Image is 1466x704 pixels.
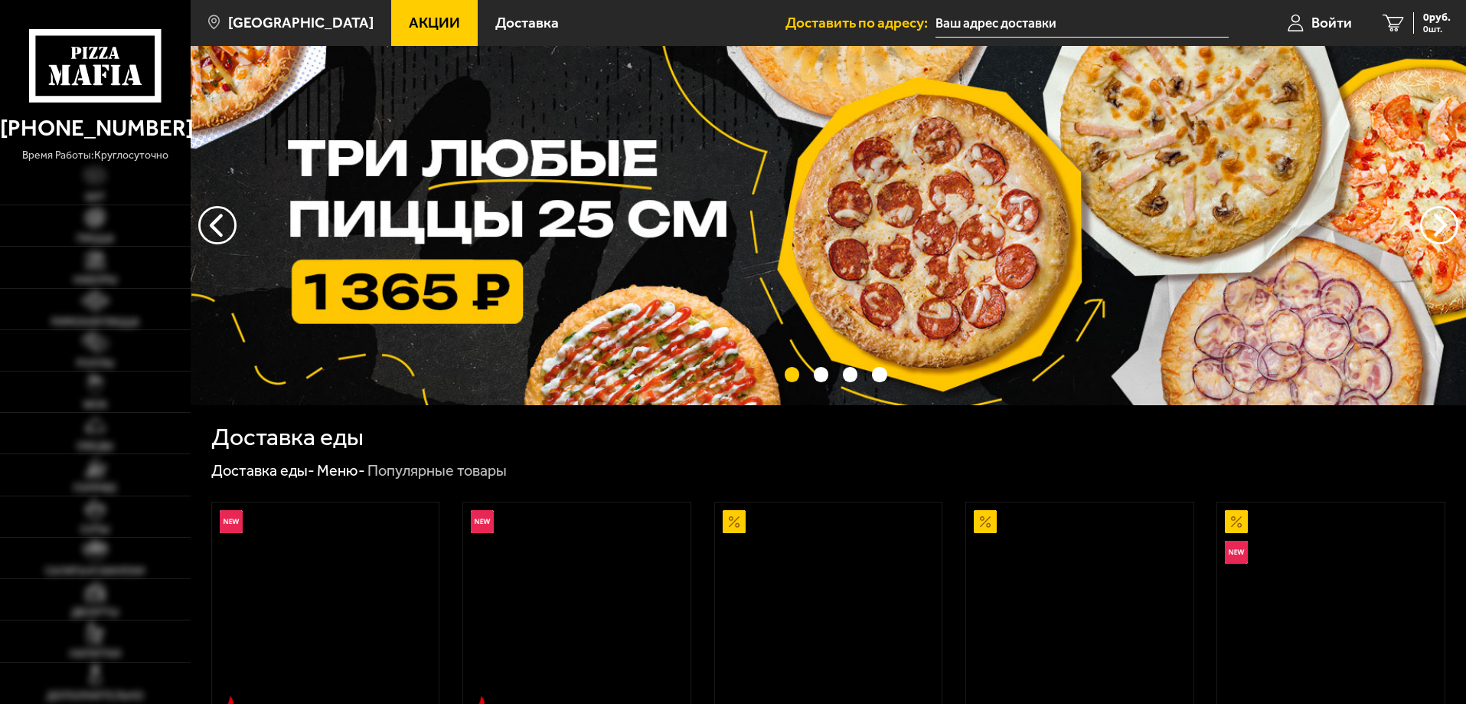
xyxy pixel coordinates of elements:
a: Меню- [317,461,365,480]
span: Десерты [71,607,119,618]
button: точки переключения [872,367,886,381]
button: следующий [198,206,237,244]
span: Горячее [73,483,117,494]
span: 0 руб. [1423,12,1451,23]
img: Акционный [1225,510,1248,533]
button: точки переключения [843,367,857,381]
img: Акционный [723,510,746,533]
a: Доставка еды- [211,461,315,480]
span: WOK [83,400,107,411]
img: Новинка [1225,541,1248,564]
button: точки переключения [814,367,828,381]
button: предыдущий [1420,206,1458,244]
img: Новинка [471,510,494,533]
span: Дополнительно [47,691,144,702]
span: Доставка [495,15,559,30]
span: Пицца [77,234,114,244]
span: Акции [409,15,460,30]
span: Салаты и закуски [45,566,145,577]
span: Супы [80,525,109,535]
span: [GEOGRAPHIC_DATA] [228,15,374,30]
span: Римская пицца [51,317,139,328]
span: Войти [1311,15,1352,30]
div: Популярные товары [367,461,507,481]
span: Наборы [73,275,117,286]
span: Хит [85,192,106,203]
img: Новинка [220,510,243,533]
span: Напитки [70,649,121,660]
span: 0 шт. [1423,25,1451,34]
input: Ваш адрес доставки [935,9,1229,38]
span: Роллы [77,359,114,369]
img: Акционный [974,510,997,533]
h1: Доставка еды [211,425,364,450]
button: точки переключения [785,367,799,381]
span: Обеды [77,441,113,452]
span: Доставить по адресу: [785,15,935,30]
